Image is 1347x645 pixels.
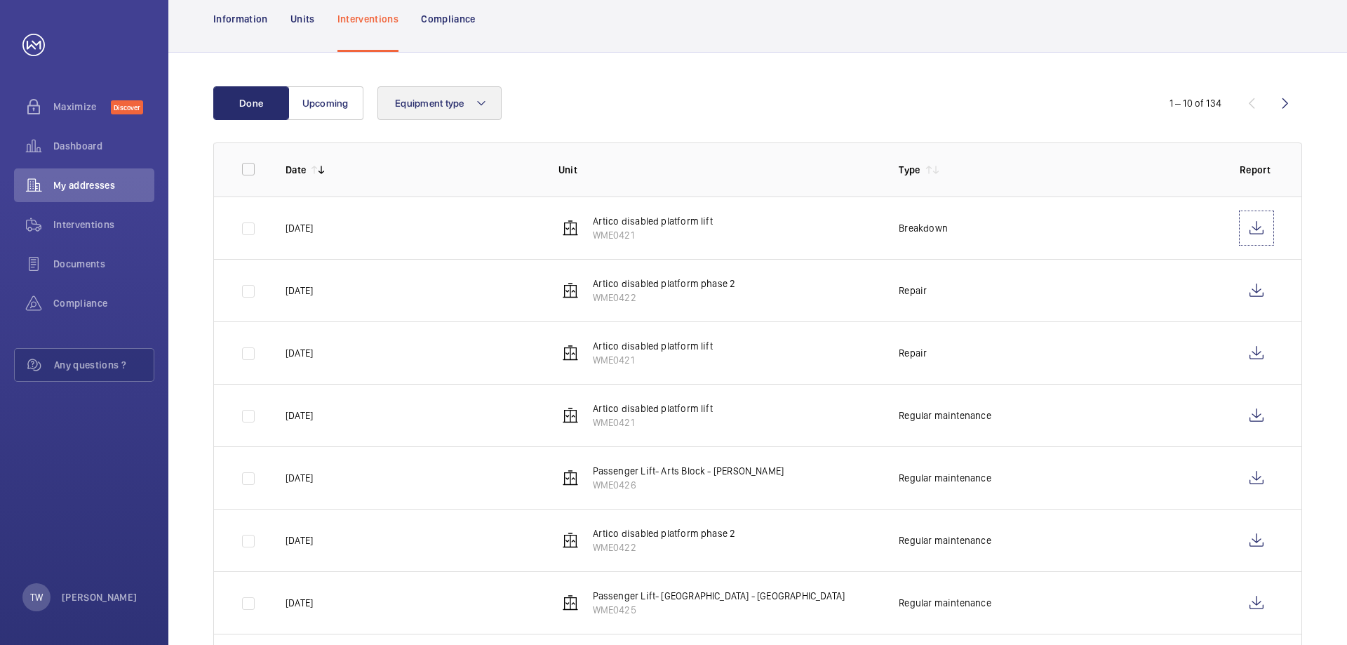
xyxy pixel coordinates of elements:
p: Information [213,12,268,26]
p: Regular maintenance [899,471,991,485]
span: Any questions ? [54,358,154,372]
p: Date [286,163,306,177]
p: [DATE] [286,408,313,423]
p: Artico disabled platform phase 2 [593,526,736,540]
p: [DATE] [286,284,313,298]
span: Interventions [53,218,154,232]
p: WME0426 [593,478,784,492]
span: Compliance [53,296,154,310]
p: Repair [899,346,927,360]
p: Artico disabled platform phase 2 [593,277,736,291]
p: Compliance [421,12,476,26]
p: [DATE] [286,221,313,235]
img: elevator.svg [562,407,579,424]
p: Unit [558,163,877,177]
img: elevator.svg [562,532,579,549]
span: Equipment type [395,98,464,109]
p: WME0422 [593,291,736,305]
img: elevator.svg [562,282,579,299]
p: WME0421 [593,353,713,367]
p: [PERSON_NAME] [62,590,138,604]
p: Report [1240,163,1273,177]
p: [DATE] [286,533,313,547]
img: elevator.svg [562,220,579,237]
button: Upcoming [288,86,363,120]
p: Artico disabled platform lift [593,401,713,415]
p: Regular maintenance [899,408,991,423]
p: TW [30,590,43,604]
span: Dashboard [53,139,154,153]
span: Maximize [53,100,111,114]
span: Discover [111,100,143,114]
div: 1 – 10 of 134 [1170,96,1221,110]
p: [DATE] [286,596,313,610]
p: Passenger Lift- [GEOGRAPHIC_DATA] - [GEOGRAPHIC_DATA] [593,589,845,603]
button: Done [213,86,289,120]
button: Equipment type [377,86,502,120]
p: [DATE] [286,346,313,360]
p: Units [290,12,315,26]
p: Breakdown [899,221,948,235]
p: WME0421 [593,415,713,430]
p: Regular maintenance [899,596,991,610]
p: WME0425 [593,603,845,617]
p: WME0422 [593,540,736,554]
p: Artico disabled platform lift [593,339,713,353]
img: elevator.svg [562,345,579,361]
p: Passenger Lift- Arts Block - [PERSON_NAME] [593,464,784,478]
p: Interventions [337,12,399,26]
p: Regular maintenance [899,533,991,547]
img: elevator.svg [562,470,579,486]
span: Documents [53,257,154,271]
span: My addresses [53,178,154,192]
img: elevator.svg [562,594,579,611]
p: Type [899,163,920,177]
p: WME0421 [593,228,713,242]
p: [DATE] [286,471,313,485]
p: Artico disabled platform lift [593,214,713,228]
p: Repair [899,284,927,298]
